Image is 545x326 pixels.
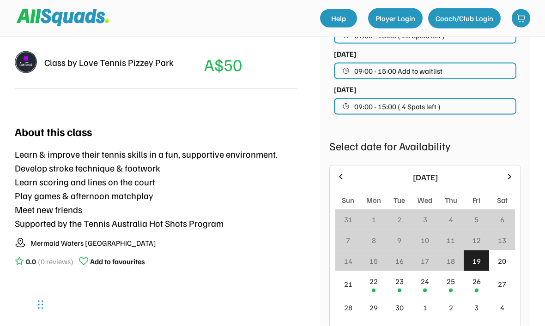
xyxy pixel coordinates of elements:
[418,195,432,206] div: Wed
[344,302,352,313] div: 28
[334,84,357,95] div: [DATE]
[344,279,352,290] div: 21
[351,171,499,184] div: [DATE]
[423,214,427,225] div: 3
[368,8,423,29] button: Player Login
[204,52,242,77] div: A$50
[354,32,445,39] span: 09:00 - 15:00 ( 20 Spots left )
[15,147,278,230] div: Learn & improve their tennis skills in a fun, supportive environment. Develop stroke technique & ...
[472,276,481,287] div: 26
[498,235,506,246] div: 13
[334,48,357,59] div: [DATE]
[26,256,36,267] div: 0.0
[516,14,526,23] img: shopping-cart-01%20%281%29.svg
[15,51,37,73] img: LTPP_Logo_REV.jpeg
[447,255,455,267] div: 18
[369,255,378,267] div: 15
[30,237,156,249] div: Mermaid Waters [GEOGRAPHIC_DATA]
[421,255,429,267] div: 17
[421,235,429,246] div: 10
[421,276,429,287] div: 24
[15,123,92,140] div: About this class
[423,302,427,313] div: 1
[366,195,381,206] div: Mon
[449,214,453,225] div: 4
[395,255,404,267] div: 16
[445,195,457,206] div: Thu
[44,55,174,69] div: Class by Love Tennis Pizzey Park
[372,214,376,225] div: 1
[447,235,455,246] div: 11
[369,276,378,287] div: 22
[472,255,481,267] div: 19
[474,302,478,313] div: 3
[369,302,378,313] div: 29
[395,276,404,287] div: 23
[447,276,455,287] div: 25
[474,214,478,225] div: 5
[472,195,480,206] div: Fri
[342,195,354,206] div: Sun
[320,9,357,28] a: Help
[498,255,506,267] div: 20
[472,235,481,246] div: 12
[329,137,521,154] div: Select date for Availability
[394,195,405,206] div: Tue
[354,67,442,75] span: 09:00 - 15:00 Add to waitlist
[500,214,504,225] div: 6
[346,235,350,246] div: 7
[38,256,73,267] div: (0 reviews)
[500,302,504,313] div: 4
[90,256,145,267] div: Add to favourites
[354,103,441,110] span: 09:00 - 15:00 ( 4 Spots left )
[498,279,506,290] div: 27
[449,302,453,313] div: 2
[397,214,401,225] div: 2
[344,214,352,225] div: 31
[334,98,516,115] button: 09:00 - 15:00 ( 4 Spots left )
[17,9,109,26] img: Squad%20Logo.svg
[334,63,516,79] button: 09:00 - 15:00 Add to waitlist
[428,8,501,29] button: Coach/Club Login
[395,302,404,313] div: 30
[344,255,352,267] div: 14
[372,235,376,246] div: 8
[497,195,508,206] div: Sat
[397,235,401,246] div: 9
